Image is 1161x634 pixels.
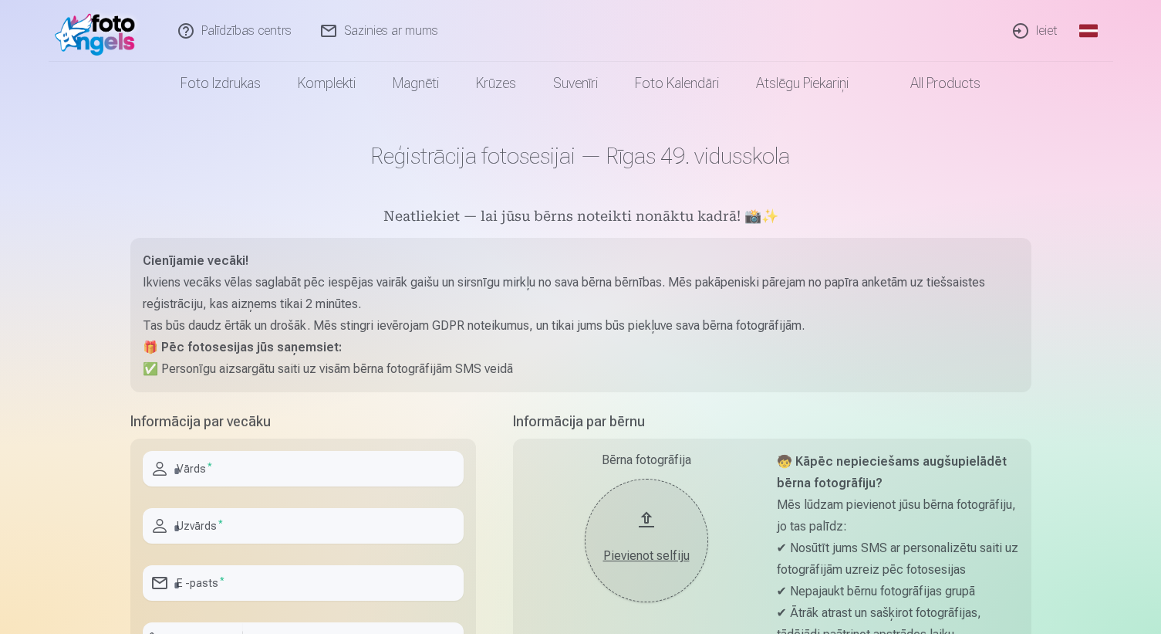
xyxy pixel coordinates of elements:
strong: 🎁 Pēc fotosesijas jūs saņemsiet: [143,340,342,354]
div: Pievienot selfiju [600,547,693,565]
h5: Neatliekiet — lai jūsu bērns noteikti nonāktu kadrā! 📸✨ [130,207,1031,229]
a: Komplekti [279,62,374,105]
button: Pievienot selfiju [585,479,708,602]
p: ✔ Nosūtīt jums SMS ar personalizētu saiti uz fotogrāfijām uzreiz pēc fotosesijas [777,537,1019,581]
a: Foto izdrukas [162,62,279,105]
p: Ikviens vecāks vēlas saglabāt pēc iespējas vairāk gaišu un sirsnīgu mirkļu no sava bērna bērnības... [143,272,1019,315]
div: Bērna fotogrāfija [525,451,768,470]
img: /fa1 [55,6,143,56]
h5: Informācija par vecāku [130,411,476,432]
h5: Informācija par bērnu [513,411,1031,432]
strong: 🧒 Kāpēc nepieciešams augšupielādēt bērna fotogrāfiju? [777,454,1007,490]
p: ✅ Personīgu aizsargātu saiti uz visām bērna fotogrāfijām SMS veidā [143,358,1019,380]
a: Foto kalendāri [616,62,737,105]
h1: Reģistrācija fotosesijai — Rīgas 49. vidusskola [130,142,1031,170]
p: ✔ Nepajaukt bērnu fotogrāfijas grupā [777,581,1019,602]
a: Suvenīri [535,62,616,105]
a: Atslēgu piekariņi [737,62,867,105]
p: Tas būs daudz ērtāk un drošāk. Mēs stingri ievērojam GDPR noteikumus, un tikai jums būs piekļuve ... [143,315,1019,337]
a: Magnēti [374,62,457,105]
a: Krūzes [457,62,535,105]
strong: Cienījamie vecāki! [143,253,248,268]
p: Mēs lūdzam pievienot jūsu bērna fotogrāfiju, jo tas palīdz: [777,494,1019,537]
a: All products [867,62,999,105]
